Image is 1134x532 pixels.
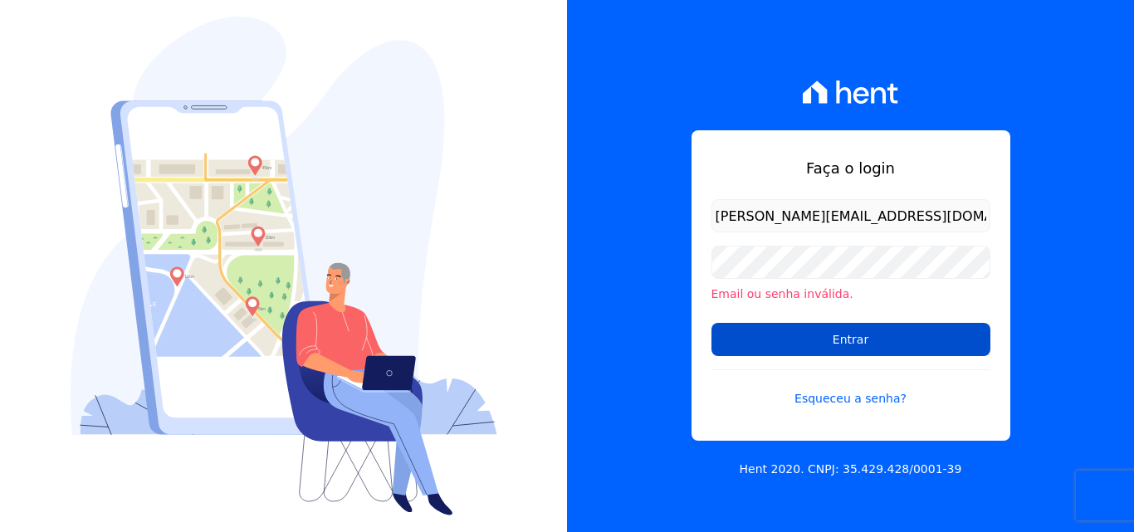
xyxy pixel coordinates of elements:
li: Email ou senha inválida. [711,286,990,303]
h1: Faça o login [711,157,990,179]
input: Email [711,199,990,232]
img: Login [71,17,497,515]
p: Hent 2020. CNPJ: 35.429.428/0001-39 [740,461,962,478]
input: Entrar [711,323,990,356]
a: Esqueceu a senha? [711,369,990,408]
